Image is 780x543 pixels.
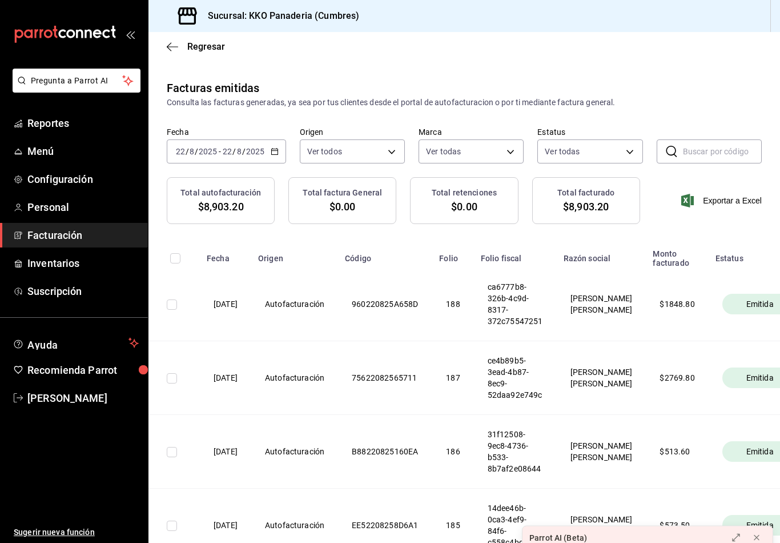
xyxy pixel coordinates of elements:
th: 31f12508-9ec8-4736-b533-8b7af2e08644 [474,415,557,489]
a: Pregunta a Parrot AI [8,83,140,95]
th: Folio [432,242,473,267]
th: Autofacturación [251,341,338,415]
h3: Total retenciones [432,187,497,199]
span: $0.00 [329,199,356,214]
h3: Total autofacturación [180,187,261,199]
h3: Sucursal: KKO Panaderia (Cumbres) [199,9,359,23]
span: $0.00 [451,199,477,214]
button: Regresar [167,41,225,52]
th: 188 [432,267,473,341]
span: Inventarios [27,255,139,271]
th: [DATE] [200,415,251,489]
button: Pregunta a Parrot AI [13,69,140,93]
th: B88220825160EA [338,415,432,489]
th: Razón social [557,242,646,267]
span: Regresar [187,41,225,52]
input: -- [222,147,232,156]
span: - [219,147,221,156]
span: / [232,147,236,156]
label: Fecha [167,128,286,136]
span: Sugerir nueva función [14,526,139,538]
th: Fecha [200,242,251,267]
span: Facturación [27,227,139,243]
span: Recomienda Parrot [27,362,139,378]
th: $ 2769.80 [646,341,708,415]
th: [DATE] [200,341,251,415]
label: Estatus [537,128,642,136]
span: [PERSON_NAME] [27,390,139,406]
input: -- [189,147,195,156]
span: Ayuda [27,336,124,350]
label: Origen [300,128,405,136]
label: Marca [419,128,524,136]
div: Consulta las facturas generadas, ya sea por tus clientes desde el portal de autofacturacion o por... [167,97,762,109]
span: Personal [27,199,139,215]
th: [PERSON_NAME] [PERSON_NAME] [557,415,646,489]
span: Emitida [742,446,778,457]
span: Pregunta a Parrot AI [31,75,123,87]
th: $ 1848.80 [646,267,708,341]
th: 187 [432,341,473,415]
span: Emitida [742,298,778,310]
span: Menú [27,143,139,159]
th: Código [338,242,432,267]
button: open_drawer_menu [126,30,135,39]
th: Autofacturación [251,267,338,341]
span: Suscripción [27,284,139,299]
span: / [186,147,189,156]
th: Folio fiscal [474,242,557,267]
th: ca6777b8-326b-4c9d-8317-372c75547251 [474,267,557,341]
th: [PERSON_NAME] [PERSON_NAME] [557,341,646,415]
th: 186 [432,415,473,489]
th: Autofacturación [251,415,338,489]
button: Exportar a Excel [683,194,762,207]
th: [DATE] [200,267,251,341]
span: Ver todos [307,146,342,157]
span: Reportes [27,115,139,131]
span: Emitida [742,372,778,384]
span: $8,903.20 [563,199,609,214]
th: 75622082565711 [338,341,432,415]
div: Facturas emitidas [167,79,259,97]
th: $ 513.60 [646,415,708,489]
input: -- [175,147,186,156]
th: Origen [251,242,338,267]
span: Ver todas [426,146,461,157]
span: Emitida [742,520,778,531]
span: / [195,147,198,156]
input: Buscar por código [683,140,762,163]
input: -- [236,147,242,156]
span: / [242,147,246,156]
th: 960220825A658D [338,267,432,341]
span: Ver todas [545,146,580,157]
span: Configuración [27,171,139,187]
h3: Total factura General [303,187,382,199]
th: ce4b89b5-3ead-4b87-8ec9-52daa92e749c [474,341,557,415]
input: ---- [198,147,218,156]
span: $8,903.20 [198,199,244,214]
input: ---- [246,147,265,156]
h3: Total facturado [557,187,614,199]
th: Monto facturado [646,242,708,267]
th: [PERSON_NAME] [PERSON_NAME] [557,267,646,341]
